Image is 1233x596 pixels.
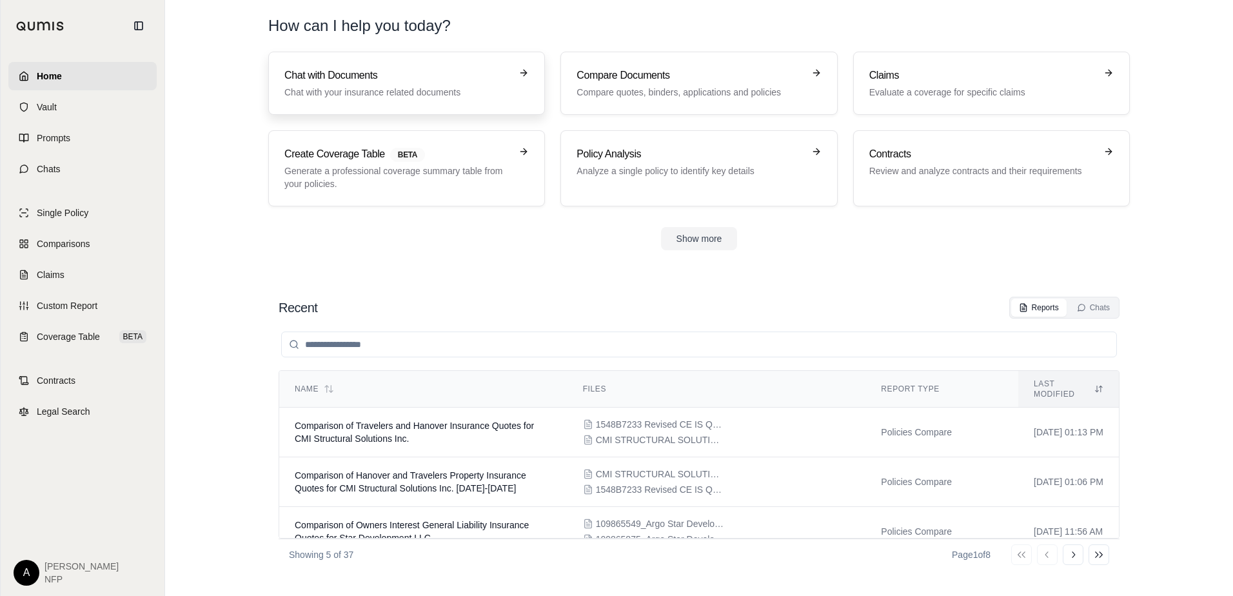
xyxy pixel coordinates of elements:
[8,261,157,289] a: Claims
[14,560,39,586] div: A
[1019,303,1059,313] div: Reports
[284,146,511,162] h3: Create Coverage Table
[865,507,1018,557] td: Policies Compare
[8,292,157,320] a: Custom Report
[567,371,866,408] th: Files
[390,148,425,162] span: BETA
[1018,507,1119,557] td: [DATE] 11:56 AM
[295,384,552,394] div: Name
[853,52,1130,115] a: ClaimsEvaluate a coverage for specific claims
[952,548,991,561] div: Page 1 of 8
[1034,379,1103,399] div: Last modified
[865,408,1018,457] td: Policies Compare
[596,533,725,546] span: 109865875_Argo Star Development QV4 - Standard OI Amwins.pdf
[268,52,545,115] a: Chat with DocumentsChat with your insurance related documents
[1069,299,1118,317] button: Chats
[1018,408,1119,457] td: [DATE] 01:13 PM
[560,130,837,206] a: Policy AnalysisAnalyze a single policy to identify key details
[596,517,725,530] span: 109865549_Argo Star Development QV3 - Deductible Warranty OI Amwins.pdf
[8,93,157,121] a: Vault
[8,397,157,426] a: Legal Search
[596,468,725,481] span: CMI STRUCTURAL SOLUTIONS INC 2025-2026 Renewal quote.pdf
[560,52,837,115] a: Compare DocumentsCompare quotes, binders, applications and policies
[289,548,353,561] p: Showing 5 of 37
[596,433,725,446] span: CMI STRUCTURAL SOLUTIONS INC 2025-2026 Renewal quote.pdf
[295,470,526,493] span: Comparison of Hanover and Travelers Property Insurance Quotes for CMI Structural Solutions Inc. 2...
[1011,299,1067,317] button: Reports
[596,483,725,496] span: 1548B7233 Revised CE IS Quote Proposal.pdf
[869,68,1096,83] h3: Claims
[869,146,1096,162] h3: Contracts
[37,206,88,219] span: Single Policy
[37,330,100,343] span: Coverage Table
[37,163,61,175] span: Chats
[128,15,149,36] button: Collapse sidebar
[37,299,97,312] span: Custom Report
[284,86,511,99] p: Chat with your insurance related documents
[37,268,64,281] span: Claims
[37,374,75,387] span: Contracts
[119,330,146,343] span: BETA
[8,124,157,152] a: Prompts
[8,366,157,395] a: Contracts
[295,421,534,444] span: Comparison of Travelers and Hanover Insurance Quotes for CMI Structural Solutions Inc.
[284,68,511,83] h3: Chat with Documents
[268,130,545,206] a: Create Coverage TableBETAGenerate a professional coverage summary table from your policies.
[865,457,1018,507] td: Policies Compare
[577,86,803,99] p: Compare quotes, binders, applications and policies
[44,573,119,586] span: NFP
[8,230,157,258] a: Comparisons
[16,21,64,31] img: Qumis Logo
[1077,303,1110,313] div: Chats
[577,164,803,177] p: Analyze a single policy to identify key details
[295,520,529,543] span: Comparison of Owners Interest General Liability Insurance Quotes for Star Development LLC
[37,70,62,83] span: Home
[8,323,157,351] a: Coverage TableBETA
[37,101,57,114] span: Vault
[8,155,157,183] a: Chats
[661,227,738,250] button: Show more
[37,405,90,418] span: Legal Search
[577,68,803,83] h3: Compare Documents
[279,299,317,317] h2: Recent
[8,62,157,90] a: Home
[865,371,1018,408] th: Report Type
[577,146,803,162] h3: Policy Analysis
[37,237,90,250] span: Comparisons
[44,560,119,573] span: [PERSON_NAME]
[869,86,1096,99] p: Evaluate a coverage for specific claims
[37,132,70,144] span: Prompts
[596,418,725,431] span: 1548B7233 Revised CE IS Quote Proposal.pdf
[284,164,511,190] p: Generate a professional coverage summary table from your policies.
[853,130,1130,206] a: ContractsReview and analyze contracts and their requirements
[869,164,1096,177] p: Review and analyze contracts and their requirements
[1018,457,1119,507] td: [DATE] 01:06 PM
[8,199,157,227] a: Single Policy
[268,15,1130,36] h1: How can I help you today?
